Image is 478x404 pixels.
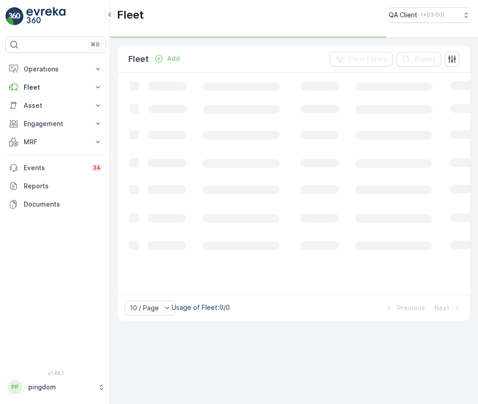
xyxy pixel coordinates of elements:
[415,55,436,64] p: Export
[5,78,106,96] button: Fleet
[8,380,22,394] div: PP
[389,10,417,20] p: QA Client
[172,303,230,312] p: Usage of Fleet : 0/0
[26,7,66,25] img: logo_light-DOdMpM7g.png
[5,159,106,177] a: Events34
[397,303,425,313] p: Previous
[5,177,106,195] a: Reports
[389,7,471,23] button: QA Client(+03:00)
[5,60,106,78] button: Operations
[24,83,88,92] p: Fleet
[24,101,88,110] p: Asset
[24,182,102,191] p: Reports
[348,55,387,64] p: Clear Filters
[167,54,180,63] p: Add
[5,7,24,25] img: logo
[24,137,88,146] p: MRF
[151,53,183,64] button: Add
[421,11,444,19] p: ( +03:00 )
[24,119,88,128] p: Engagement
[397,52,441,66] button: Export
[24,200,102,209] p: Documents
[433,303,463,313] button: Next
[5,370,106,376] span: v 1.48.1
[330,52,393,66] button: Clear Filters
[28,383,93,392] p: pingdom
[24,163,86,172] p: Events
[91,41,100,48] p: ⌘B
[5,115,106,133] button: Engagement
[24,65,88,74] p: Operations
[93,164,101,172] p: 34
[5,133,106,151] button: MRF
[5,195,106,213] a: Documents
[117,8,144,22] p: Fleet
[434,303,449,313] p: Next
[5,378,106,397] button: PPpingdom
[5,96,106,115] button: Asset
[383,303,426,313] button: Previous
[128,53,149,66] p: Fleet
